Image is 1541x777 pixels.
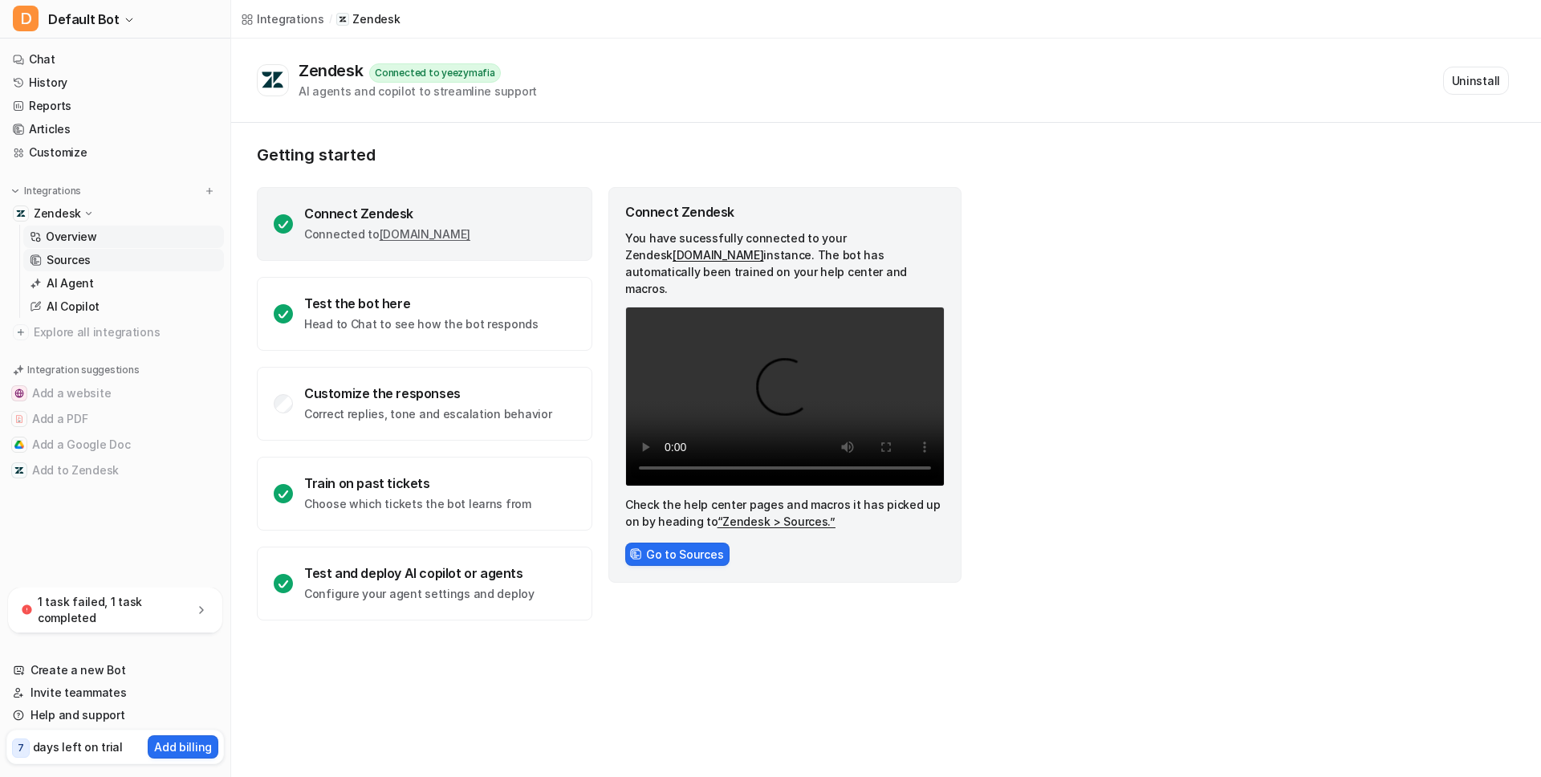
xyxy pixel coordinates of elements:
a: Sources [23,249,224,271]
p: Sources [47,252,91,268]
video: Your browser does not support the video tag. [625,307,945,486]
img: explore all integrations [13,324,29,340]
p: Choose which tickets the bot learns from [304,496,531,512]
a: Customize [6,141,224,164]
a: Integrations [241,10,324,27]
button: Add billing [148,735,218,759]
span: D [13,6,39,31]
p: Connected to [304,226,470,242]
a: Invite teammates [6,681,224,704]
div: Zendesk [299,61,369,80]
a: Help and support [6,704,224,726]
img: expand menu [10,185,21,197]
button: Add to ZendeskAdd to Zendesk [6,458,224,483]
p: AI Copilot [47,299,100,315]
div: Connect Zendesk [304,205,470,222]
p: Add billing [154,738,212,755]
img: Zendesk logo [261,71,285,90]
p: Configure your agent settings and deploy [304,586,535,602]
a: Overview [23,226,224,248]
p: You have sucessfully connected to your Zendesk instance. The bot has automatically been trained o... [625,230,945,297]
p: 7 [18,741,24,755]
a: [DOMAIN_NAME] [673,248,763,262]
button: Add a websiteAdd a website [6,380,224,406]
p: Getting started [257,145,963,165]
p: Check the help center pages and macros it has picked up on by heading to [625,496,945,530]
div: Train on past tickets [304,475,531,491]
p: Head to Chat to see how the bot responds [304,316,539,332]
span: Default Bot [48,8,120,31]
div: Connect Zendesk [625,204,945,220]
a: Chat [6,48,224,71]
button: Add a Google DocAdd a Google Doc [6,432,224,458]
a: AI Copilot [23,295,224,318]
button: Uninstall [1443,67,1509,95]
div: Test and deploy AI copilot or agents [304,565,535,581]
p: days left on trial [33,738,123,755]
a: Zendesk [336,11,400,27]
p: Zendesk [352,11,400,27]
p: Integration suggestions [27,363,139,377]
a: Articles [6,118,224,140]
a: “Zendesk > Sources.” [718,515,836,528]
img: Add a PDF [14,414,24,424]
div: Customize the responses [304,385,551,401]
p: Zendesk [34,205,81,222]
button: Go to Sources [625,543,730,566]
span: Explore all integrations [34,319,218,345]
p: Integrations [24,185,81,197]
p: Overview [46,229,97,245]
button: Add a PDFAdd a PDF [6,406,224,432]
span: / [329,12,332,26]
div: AI agents and copilot to streamline support [299,83,537,100]
p: Correct replies, tone and escalation behavior [304,406,551,422]
button: Integrations [6,183,86,199]
a: Reports [6,95,224,117]
img: Add to Zendesk [14,466,24,475]
a: Create a new Bot [6,659,224,681]
div: Integrations [257,10,324,27]
img: menu_add.svg [204,185,215,197]
p: 1 task failed, 1 task completed [38,594,193,626]
div: Connected to yeezymafia [369,63,500,83]
img: sourcesIcon [630,548,641,559]
img: Add a website [14,388,24,398]
a: [DOMAIN_NAME] [380,227,470,241]
p: AI Agent [47,275,94,291]
a: Explore all integrations [6,321,224,344]
img: Zendesk [16,209,26,218]
div: Test the bot here [304,295,539,311]
a: AI Agent [23,272,224,295]
img: Add a Google Doc [14,440,24,450]
a: History [6,71,224,94]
